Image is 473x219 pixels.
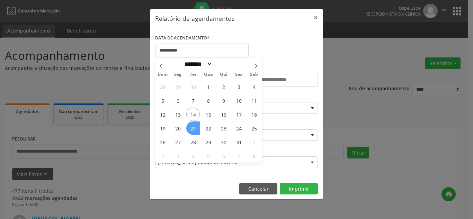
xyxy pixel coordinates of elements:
span: Outubro 28, 2025 [186,135,200,149]
span: Outubro 12, 2025 [156,108,169,121]
span: Outubro 17, 2025 [232,108,246,121]
span: Novembro 5, 2025 [202,149,215,163]
span: Outubro 29, 2025 [202,135,215,149]
span: Ter [186,72,201,77]
span: Novembro 4, 2025 [186,149,200,163]
span: Qui [216,72,231,77]
span: Outubro 30, 2025 [217,135,230,149]
span: Setembro 30, 2025 [186,80,200,93]
span: Outubro 22, 2025 [202,121,215,135]
span: Novembro 2, 2025 [156,149,169,163]
select: Month [182,61,212,68]
span: Outubro 2, 2025 [217,80,230,93]
span: Outubro 25, 2025 [247,121,261,135]
span: Novembro 3, 2025 [171,149,185,163]
span: Outubro 24, 2025 [232,121,246,135]
span: Outubro 16, 2025 [217,108,230,121]
span: Outubro 19, 2025 [156,121,169,135]
span: Outubro 7, 2025 [186,94,200,107]
span: Outubro 4, 2025 [247,80,261,93]
span: Outubro 21, 2025 [186,121,200,135]
span: Outubro 27, 2025 [171,135,185,149]
span: Setembro 29, 2025 [171,80,185,93]
span: Novembro 7, 2025 [232,149,246,163]
span: Outubro 15, 2025 [202,108,215,121]
span: Seg [170,72,186,77]
span: Outubro 13, 2025 [171,108,185,121]
span: Outubro 6, 2025 [171,94,185,107]
button: Imprimir [280,183,318,195]
span: Outubro 26, 2025 [156,135,169,149]
span: Qua [201,72,216,77]
label: ATÉ [238,62,318,73]
span: Outubro 10, 2025 [232,94,246,107]
label: DATA DE AGENDAMENTO [155,33,209,44]
button: Cancelar [239,183,277,195]
span: Setembro 28, 2025 [156,80,169,93]
span: Outubro 20, 2025 [171,121,185,135]
span: Outubro 8, 2025 [202,94,215,107]
span: Dom [155,72,170,77]
span: Outubro 23, 2025 [217,121,230,135]
span: Novembro 8, 2025 [247,149,261,163]
span: Sex [231,72,247,77]
span: Outubro 3, 2025 [232,80,246,93]
span: Sáb [247,72,262,77]
button: Close [309,9,323,26]
span: Outubro 11, 2025 [247,94,261,107]
span: Outubro 1, 2025 [202,80,215,93]
span: Novembro 6, 2025 [217,149,230,163]
span: Outubro 18, 2025 [247,108,261,121]
input: Year [212,61,235,68]
span: Outubro 9, 2025 [217,94,230,107]
span: Outubro 31, 2025 [232,135,246,149]
span: Outubro 5, 2025 [156,94,169,107]
span: Novembro 1, 2025 [247,135,261,149]
span: Outubro 14, 2025 [186,108,200,121]
h5: Relatório de agendamentos [155,14,234,23]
